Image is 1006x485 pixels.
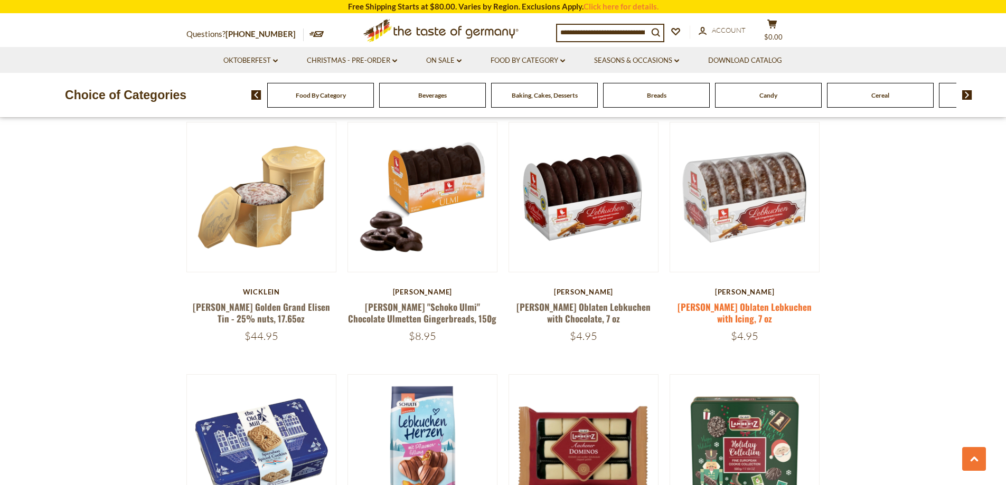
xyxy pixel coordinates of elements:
[731,329,758,343] span: $4.95
[187,122,336,272] img: Wicklein Golden Grand Elisen Tin - 25% nuts, 17.65oz
[764,33,783,41] span: $0.00
[186,288,337,296] div: Wicklein
[871,91,889,99] a: Cereal
[708,55,782,66] a: Download Catalog
[516,300,651,325] a: [PERSON_NAME] Oblaten Lebkuchen with Chocolate, 7 oz
[509,122,659,272] img: Weiss Oblaten Lebkuchen with Chocolate, 7 oz
[307,55,397,66] a: Christmas - PRE-ORDER
[570,329,597,343] span: $4.95
[193,300,330,325] a: [PERSON_NAME] Golden Grand Elisen Tin - 25% nuts, 17.65oz
[757,19,788,45] button: $0.00
[251,90,261,100] img: previous arrow
[509,288,659,296] div: [PERSON_NAME]
[670,288,820,296] div: [PERSON_NAME]
[670,122,820,272] img: Weiss Oblaten Lebkuchen with Icing, 7 oz
[409,329,436,343] span: $8.95
[512,91,578,99] a: Baking, Cakes, Desserts
[245,329,278,343] span: $44.95
[759,91,777,99] a: Candy
[348,300,496,325] a: [PERSON_NAME] "Schoko Ulmi" Chocolate Ulmetten Gingerbreads, 150g
[962,90,972,100] img: next arrow
[699,25,746,36] a: Account
[223,55,278,66] a: Oktoberfest
[418,91,447,99] a: Beverages
[348,122,497,272] img: Weiss "Schoko Ulmi" Chocolate Ulmetten Gingerbreads, 150g
[647,91,666,99] a: Breads
[225,29,296,39] a: [PHONE_NUMBER]
[426,55,462,66] a: On Sale
[678,300,812,325] a: [PERSON_NAME] Oblaten Lebkuchen with Icing, 7 oz
[491,55,565,66] a: Food By Category
[594,55,679,66] a: Seasons & Occasions
[296,91,346,99] a: Food By Category
[347,288,498,296] div: [PERSON_NAME]
[186,27,304,41] p: Questions?
[712,26,746,34] span: Account
[584,2,659,11] a: Click here for details.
